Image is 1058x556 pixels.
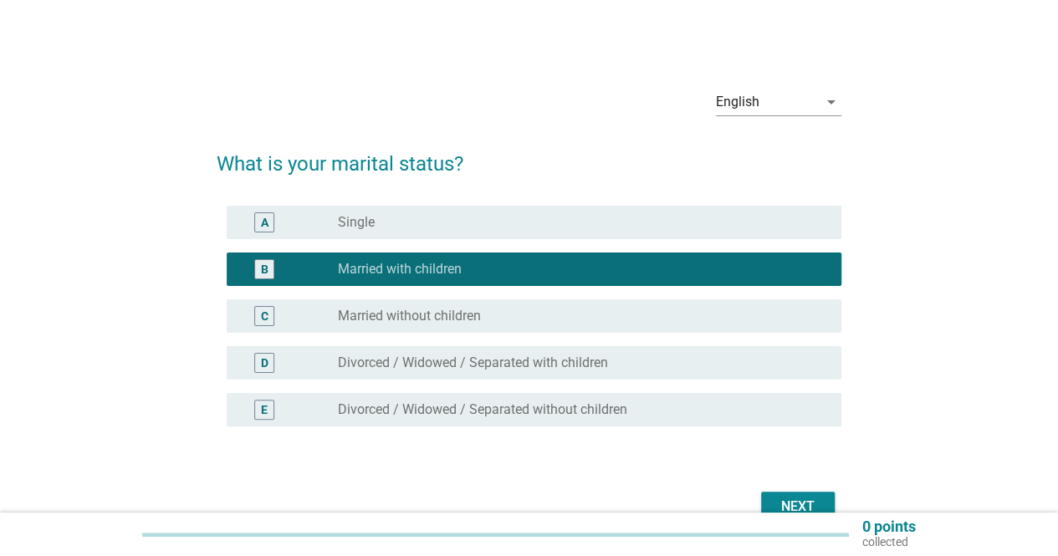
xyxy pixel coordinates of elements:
[338,308,481,324] label: Married without children
[261,261,268,278] div: B
[261,214,268,232] div: A
[862,534,916,549] p: collected
[716,94,759,110] div: English
[821,92,841,112] i: arrow_drop_down
[217,132,841,179] h2: What is your marital status?
[261,308,268,325] div: C
[338,401,627,418] label: Divorced / Widowed / Separated without children
[862,519,916,534] p: 0 points
[338,214,375,231] label: Single
[761,492,835,522] button: Next
[338,261,462,278] label: Married with children
[261,401,268,419] div: E
[261,355,268,372] div: D
[338,355,608,371] label: Divorced / Widowed / Separated with children
[774,497,821,517] div: Next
